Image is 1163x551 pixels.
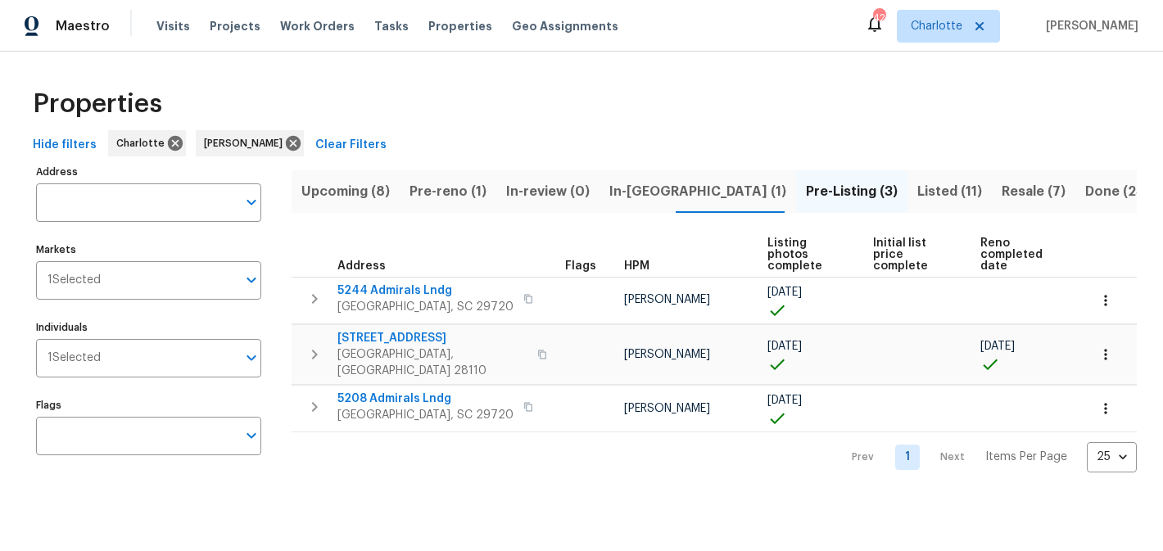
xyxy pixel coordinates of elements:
button: Open [240,191,263,214]
span: Pre-Listing (3) [806,180,898,203]
span: [GEOGRAPHIC_DATA], SC 29720 [337,299,514,315]
span: Charlotte [116,135,171,151]
span: [PERSON_NAME] [1039,18,1138,34]
span: Pre-reno (1) [410,180,486,203]
button: Hide filters [26,130,103,160]
label: Markets [36,245,261,255]
span: Initial list price complete [873,237,953,272]
span: Projects [210,18,260,34]
span: Clear Filters [315,135,387,156]
span: 1 Selected [48,351,101,365]
span: [DATE] [767,395,802,406]
span: Properties [428,18,492,34]
span: 5208 Admirals Lndg [337,391,514,407]
span: HPM [624,260,649,272]
label: Individuals [36,323,261,332]
span: Address [337,260,386,272]
span: [GEOGRAPHIC_DATA], [GEOGRAPHIC_DATA] 28110 [337,346,527,379]
button: Open [240,269,263,291]
span: [PERSON_NAME] [204,135,289,151]
div: 25 [1087,436,1137,478]
span: Tasks [374,20,409,32]
nav: Pagination Navigation [836,442,1137,472]
span: In-review (0) [506,180,590,203]
label: Address [36,167,261,177]
div: 42 [873,10,885,26]
span: Maestro [56,18,110,34]
span: Charlotte [911,18,962,34]
span: Properties [33,96,162,112]
div: [PERSON_NAME] [196,130,304,156]
a: Goto page 1 [895,445,920,470]
button: Clear Filters [309,130,393,160]
button: Open [240,346,263,369]
span: [PERSON_NAME] [624,349,710,360]
span: [DATE] [767,341,802,352]
span: Hide filters [33,135,97,156]
span: In-[GEOGRAPHIC_DATA] (1) [609,180,786,203]
span: [DATE] [767,287,802,298]
span: Done (231) [1085,180,1155,203]
span: Work Orders [280,18,355,34]
span: Flags [565,260,596,272]
span: [PERSON_NAME] [624,294,710,305]
span: [DATE] [980,341,1015,352]
span: Resale (7) [1002,180,1066,203]
span: Reno completed date [980,237,1060,272]
span: Geo Assignments [512,18,618,34]
span: [GEOGRAPHIC_DATA], SC 29720 [337,407,514,423]
div: Charlotte [108,130,186,156]
span: [PERSON_NAME] [624,403,710,414]
button: Open [240,424,263,447]
span: Visits [156,18,190,34]
span: 1 Selected [48,273,101,287]
span: Listed (11) [917,180,982,203]
span: 5244 Admirals Lndg [337,282,514,299]
span: Listing photos complete [767,237,846,272]
label: Flags [36,400,261,410]
p: Items Per Page [985,449,1067,465]
span: Upcoming (8) [301,180,390,203]
span: [STREET_ADDRESS] [337,330,527,346]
